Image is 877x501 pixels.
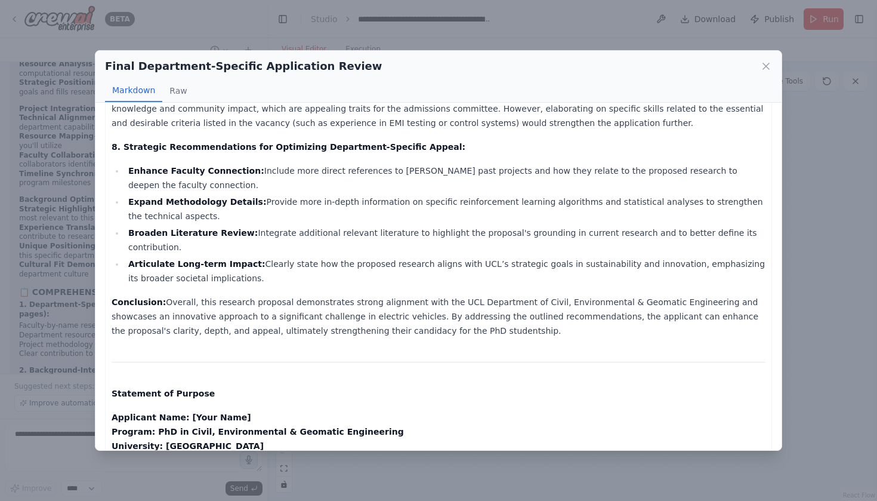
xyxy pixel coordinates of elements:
button: Markdown [105,79,162,102]
p: Overall, this research proposal demonstrates strong alignment with the UCL Department of Civil, E... [112,295,765,338]
li: Clearly state how the proposed research aligns with UCL’s strategic goals in sustainability and i... [125,257,765,285]
strong: Articulate Long-term Impact: [128,259,265,269]
strong: Broaden Literature Review: [128,228,258,238]
button: Raw [162,79,194,102]
li: Provide more in-depth information on specific reinforcement learning algorithms and statistical a... [125,195,765,223]
strong: Enhance Faculty Connection: [128,166,264,176]
strong: University: [GEOGRAPHIC_DATA] [112,441,264,451]
h2: Final Department-Specific Application Review [105,58,382,75]
strong: 8. Strategic Recommendations for Optimizing Department-Specific Appeal: [112,142,465,152]
li: Include more direct references to [PERSON_NAME] past projects and how they relate to the proposed... [125,164,765,192]
strong: Statement of Purpose [112,389,215,398]
strong: Conclusion: [112,297,166,307]
strong: Program: PhD in Civil, Environmental & Geomatic Engineering [112,427,404,437]
strong: Expand Methodology Details: [128,197,267,207]
li: Integrate additional relevant literature to highlight the proposal's grounding in current researc... [125,226,765,254]
strong: Applicant Name: [Your Name] [112,413,251,422]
